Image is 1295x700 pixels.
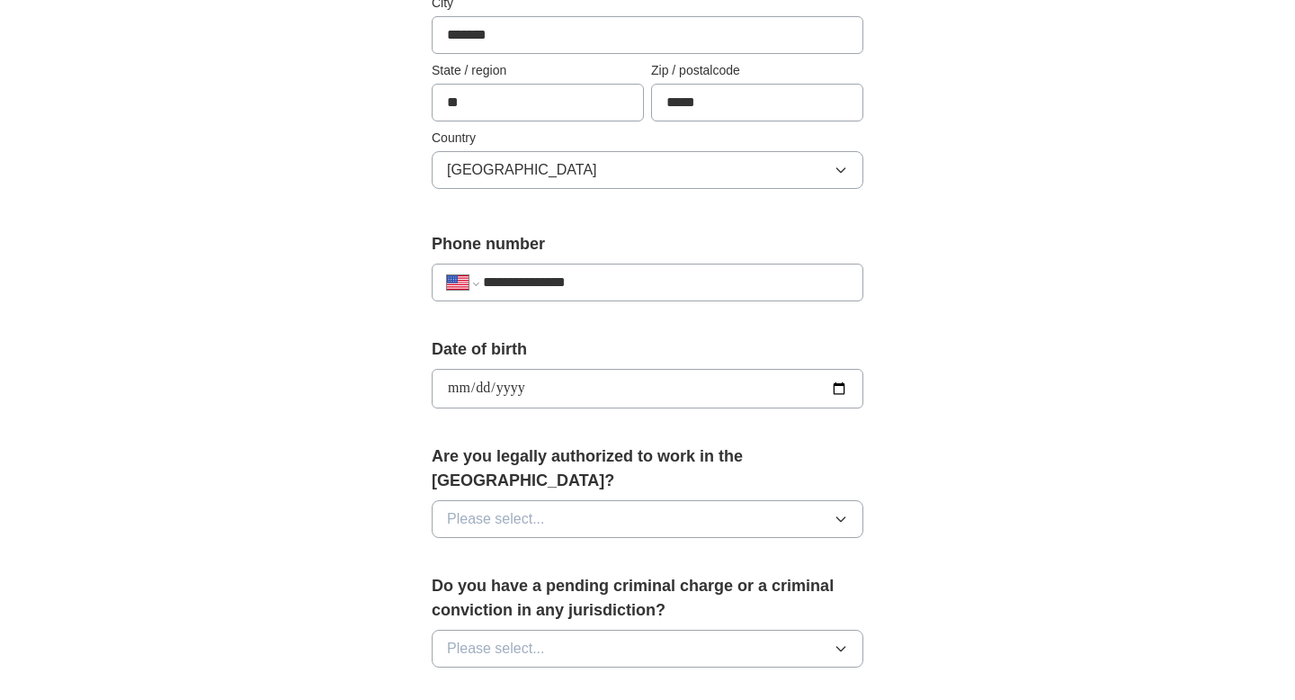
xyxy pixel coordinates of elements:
[432,151,863,189] button: [GEOGRAPHIC_DATA]
[432,630,863,668] button: Please select...
[447,638,545,660] span: Please select...
[432,232,863,256] label: Phone number
[432,337,863,362] label: Date of birth
[432,129,863,148] label: Country
[432,61,644,80] label: State / region
[447,508,545,530] span: Please select...
[651,61,863,80] label: Zip / postalcode
[432,500,863,538] button: Please select...
[447,159,597,181] span: [GEOGRAPHIC_DATA]
[432,444,863,493] label: Are you legally authorized to work in the [GEOGRAPHIC_DATA]?
[432,574,863,623] label: Do you have a pending criminal charge or a criminal conviction in any jurisdiction?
